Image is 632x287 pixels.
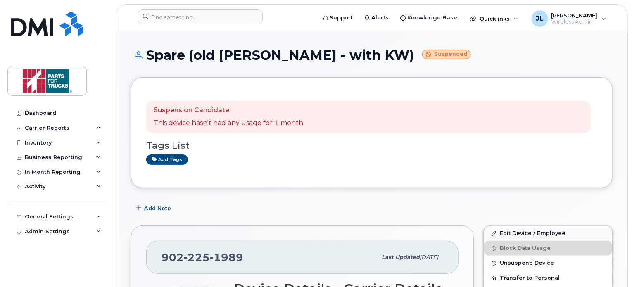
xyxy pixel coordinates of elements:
[184,251,210,263] span: 225
[500,260,554,266] span: Unsuspend Device
[484,241,612,256] button: Block Data Usage
[131,48,613,62] h1: Spare (old [PERSON_NAME] - with KW)
[422,50,471,59] small: Suspended
[146,140,597,151] h3: Tags List
[162,251,243,263] span: 902
[484,256,612,270] button: Unsuspend Device
[146,154,188,165] a: Add tags
[144,204,171,212] span: Add Note
[131,201,178,216] button: Add Note
[382,254,420,260] span: Last updated
[484,226,612,241] a: Edit Device / Employee
[210,251,243,263] span: 1989
[154,119,303,128] p: This device hasn't had any usage for 1 month
[154,106,303,115] p: Suspension Candidate
[484,270,612,285] button: Transfer to Personal
[420,254,438,260] span: [DATE]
